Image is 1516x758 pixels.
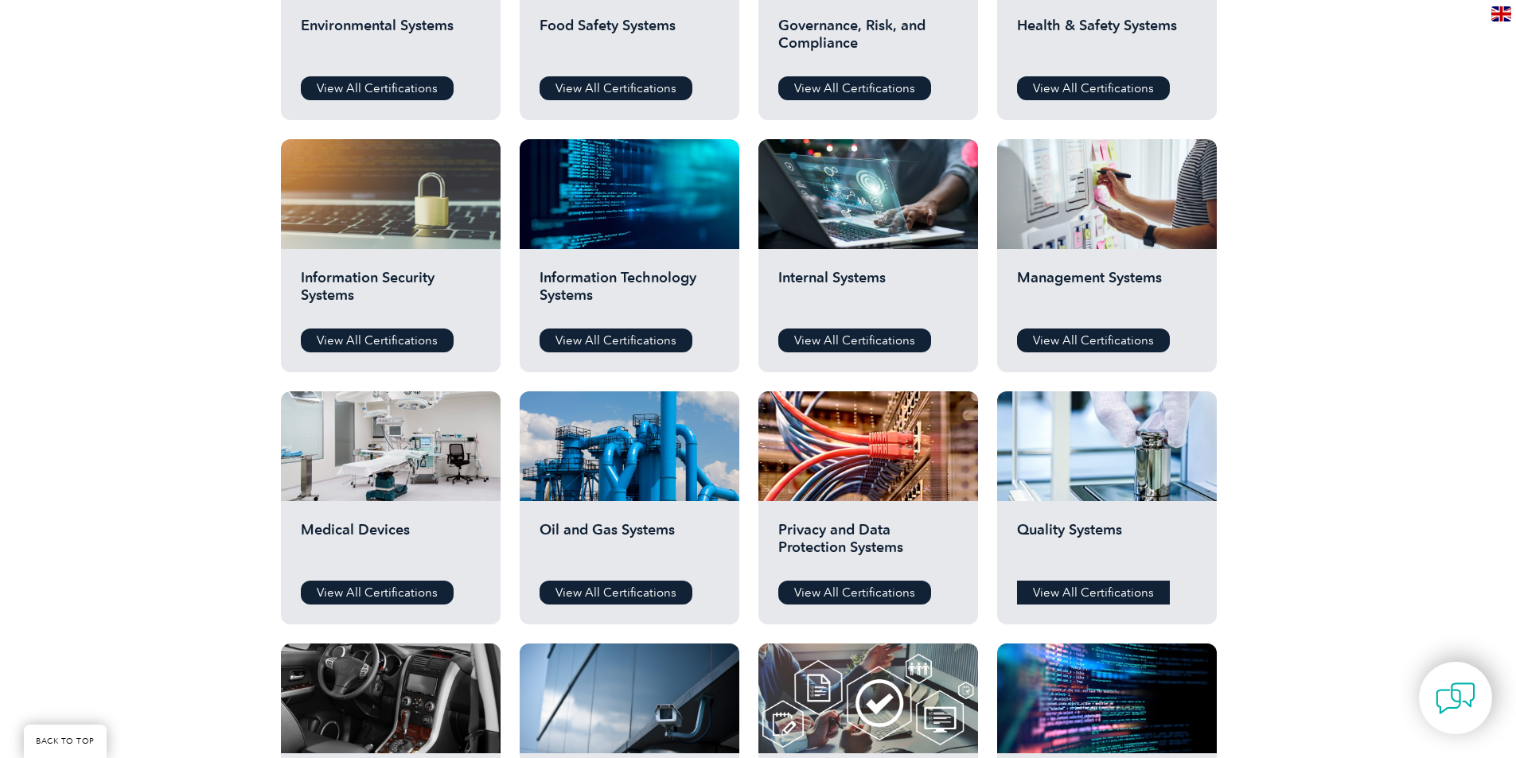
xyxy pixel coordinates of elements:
[24,725,107,758] a: BACK TO TOP
[540,17,719,64] h2: Food Safety Systems
[1491,6,1511,21] img: en
[301,17,481,64] h2: Environmental Systems
[778,581,931,604] a: View All Certifications
[540,581,692,604] a: View All Certifications
[1017,269,1197,317] h2: Management Systems
[1017,328,1170,352] a: View All Certifications
[1436,678,1475,718] img: contact-chat.png
[1017,581,1170,604] a: View All Certifications
[540,76,692,100] a: View All Certifications
[1017,521,1197,569] h2: Quality Systems
[1017,17,1197,64] h2: Health & Safety Systems
[301,521,481,569] h2: Medical Devices
[301,269,481,317] h2: Information Security Systems
[301,76,454,100] a: View All Certifications
[778,521,958,569] h2: Privacy and Data Protection Systems
[540,269,719,317] h2: Information Technology Systems
[301,328,454,352] a: View All Certifications
[1017,76,1170,100] a: View All Certifications
[778,17,958,64] h2: Governance, Risk, and Compliance
[778,328,931,352] a: View All Certifications
[540,521,719,569] h2: Oil and Gas Systems
[301,581,454,604] a: View All Certifications
[540,328,692,352] a: View All Certifications
[778,269,958,317] h2: Internal Systems
[778,76,931,100] a: View All Certifications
